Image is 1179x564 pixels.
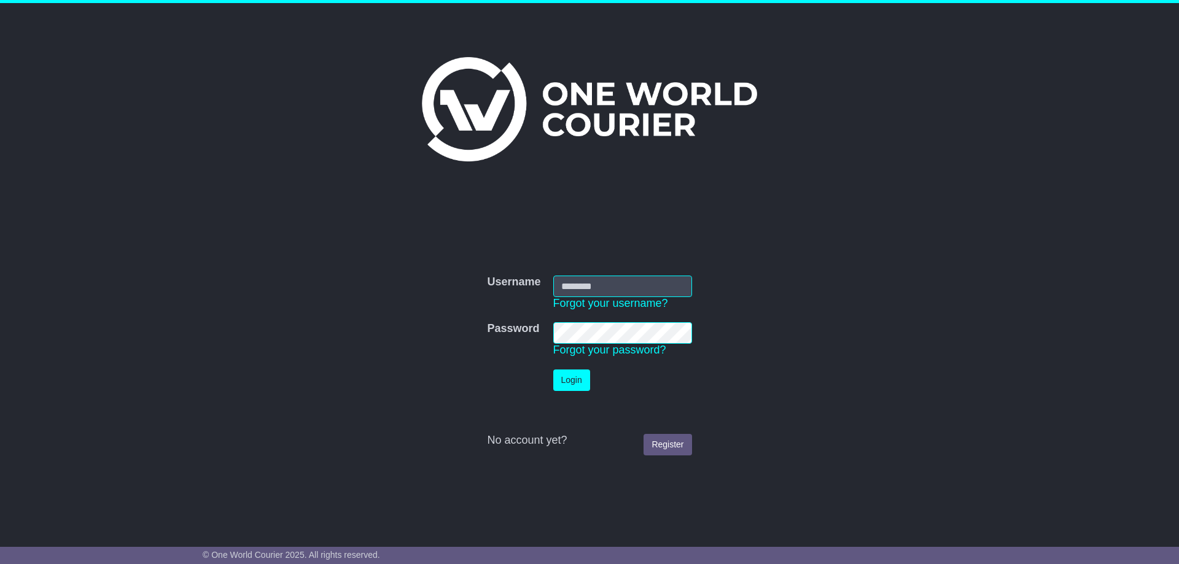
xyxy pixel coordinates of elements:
a: Forgot your password? [553,344,666,356]
button: Login [553,369,590,391]
a: Forgot your username? [553,297,668,309]
label: Username [487,276,540,289]
img: One World [422,57,757,161]
div: No account yet? [487,434,691,447]
span: © One World Courier 2025. All rights reserved. [203,550,380,560]
a: Register [644,434,691,455]
label: Password [487,322,539,336]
